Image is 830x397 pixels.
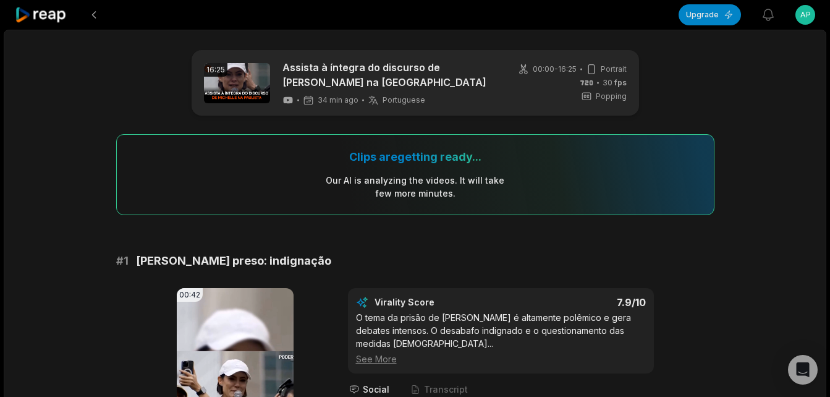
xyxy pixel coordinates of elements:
[596,91,627,102] span: Popping
[679,4,741,25] button: Upgrade
[788,355,818,385] div: Open Intercom Messenger
[513,296,646,309] div: 7.9 /10
[603,77,627,88] span: 30
[356,311,646,365] div: O tema da prisão de [PERSON_NAME] é altamente polêmico e gera debates intensos. O desabafo indign...
[318,95,358,105] span: 34 min ago
[136,252,331,270] span: [PERSON_NAME] preso: indignação
[363,383,389,396] span: Social
[424,383,468,396] span: Transcript
[325,174,505,200] div: Our AI is analyzing the video s . It will take few more minutes.
[282,60,496,90] a: Assista à íntegra do discurso de [PERSON_NAME] na [GEOGRAPHIC_DATA]
[383,95,425,105] span: Portuguese
[533,64,577,75] span: 00:00 - 16:25
[116,252,129,270] span: # 1
[601,64,627,75] span: Portrait
[614,78,627,87] span: fps
[349,150,481,164] div: Clips are getting ready...
[356,352,646,365] div: See More
[375,296,507,309] div: Virality Score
